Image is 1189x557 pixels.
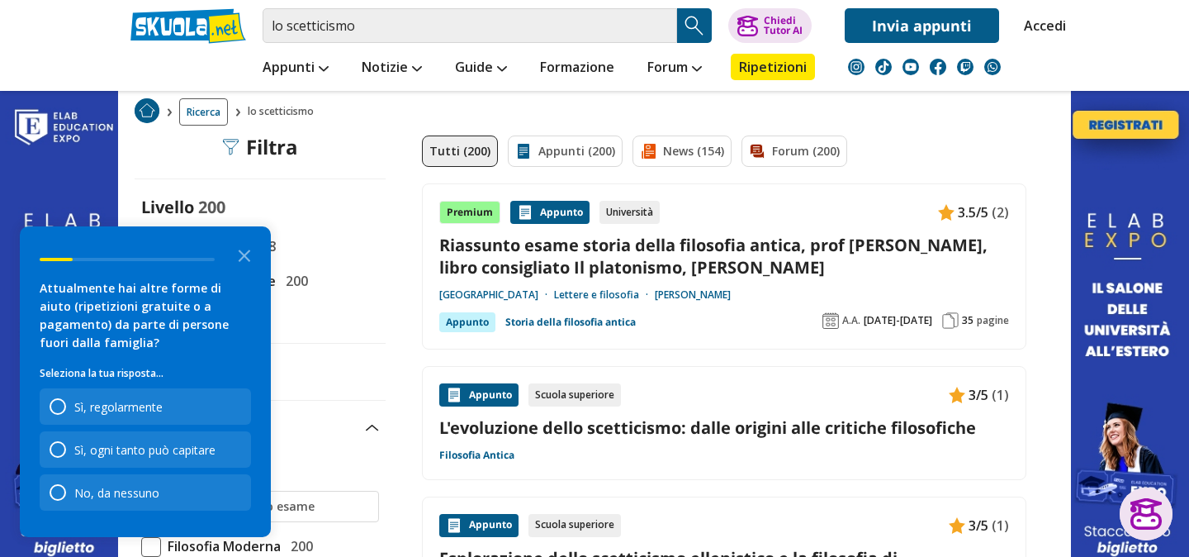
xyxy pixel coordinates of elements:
input: Ricerca materia o esame [171,498,372,515]
div: Appunto [439,514,519,537]
div: Appunto [439,383,519,407]
img: Appunti filtro contenuto [515,143,532,159]
a: Notizie [358,54,426,83]
span: lo scetticismo [248,98,320,126]
span: Filosofia Moderna [161,536,281,557]
button: ChiediTutor AI [728,8,812,43]
span: (1) [992,515,1009,536]
span: [DATE]-[DATE] [864,314,932,327]
a: Guide [451,54,511,83]
img: Home [135,98,159,123]
a: Forum (200) [741,136,847,167]
a: Riassunto esame storia della filosofia antica, prof [PERSON_NAME], libro consigliato Il platonism... [439,234,1009,278]
div: Chiedi Tutor AI [764,16,803,36]
div: Sì, regolarmente [74,399,163,415]
a: News (154) [632,136,732,167]
a: [GEOGRAPHIC_DATA] [439,288,554,302]
img: Appunti contenuto [446,517,462,534]
div: Filtra [223,136,298,159]
span: 3/5 [969,384,988,406]
img: News filtro contenuto [640,143,656,159]
div: No, da nessuno [74,485,159,501]
img: twitch [957,59,973,75]
div: Appunto [439,312,495,332]
span: 35 [962,314,973,327]
img: Appunti contenuto [446,387,462,403]
span: 3/5 [969,515,988,536]
img: Appunti contenuto [517,204,533,221]
div: Sì, ogni tanto può capitare [74,442,216,458]
img: Forum filtro contenuto [749,143,765,159]
a: [PERSON_NAME] [655,288,731,302]
img: Anno accademico [822,312,839,329]
img: WhatsApp [984,59,1001,75]
p: Seleziona la tua risposta... [40,365,251,382]
span: 200 [198,196,225,218]
span: pagine [977,314,1009,327]
div: No, da nessuno [40,474,251,511]
img: Pagine [942,312,959,329]
img: instagram [848,59,865,75]
button: Close the survey [228,238,261,271]
span: 200 [279,270,308,292]
img: Apri e chiudi sezione [366,425,379,431]
img: Filtra filtri mobile [223,139,239,155]
div: Università [599,201,660,224]
input: Cerca appunti, riassunti o versioni [263,8,677,43]
div: Appunto [510,201,590,224]
div: Scuola superiore [528,514,621,537]
div: Attualmente hai altre forme di aiuto (ripetizioni gratuite o a pagamento) da parte di persone fuo... [40,279,251,352]
img: Appunti contenuto [949,387,965,403]
span: A.A. [842,314,860,327]
span: 200 [284,536,313,557]
a: Forum [643,54,706,83]
div: Survey [20,226,271,537]
img: facebook [930,59,946,75]
button: Search Button [677,8,712,43]
img: Appunti contenuto [949,517,965,534]
a: Filosofia Antica [439,449,514,462]
div: Scuola superiore [528,383,621,407]
a: Appunti (200) [508,136,623,167]
a: Ricerca [179,98,228,126]
a: Ripetizioni [731,54,815,80]
span: (2) [992,202,1009,223]
div: Premium [439,201,500,224]
a: L'evoluzione dello scetticismo: dalle origini alle critiche filosofiche [439,417,1009,439]
img: Cerca appunti, riassunti o versioni [682,13,707,38]
a: Formazione [536,54,618,83]
a: Storia della filosofia antica [505,312,636,332]
a: Invia appunti [845,8,999,43]
img: tiktok [875,59,892,75]
span: 3.5/5 [958,202,988,223]
div: Sì, regolarmente [40,388,251,425]
label: Livello [141,196,194,218]
a: Lettere e filosofia [554,288,655,302]
span: (1) [992,384,1009,406]
img: youtube [902,59,919,75]
a: Tutti (200) [422,136,498,167]
div: Sì, ogni tanto può capitare [40,431,251,468]
img: Appunti contenuto [938,204,955,221]
a: Accedi [1024,8,1059,43]
a: Appunti [258,54,333,83]
a: Home [135,98,159,126]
